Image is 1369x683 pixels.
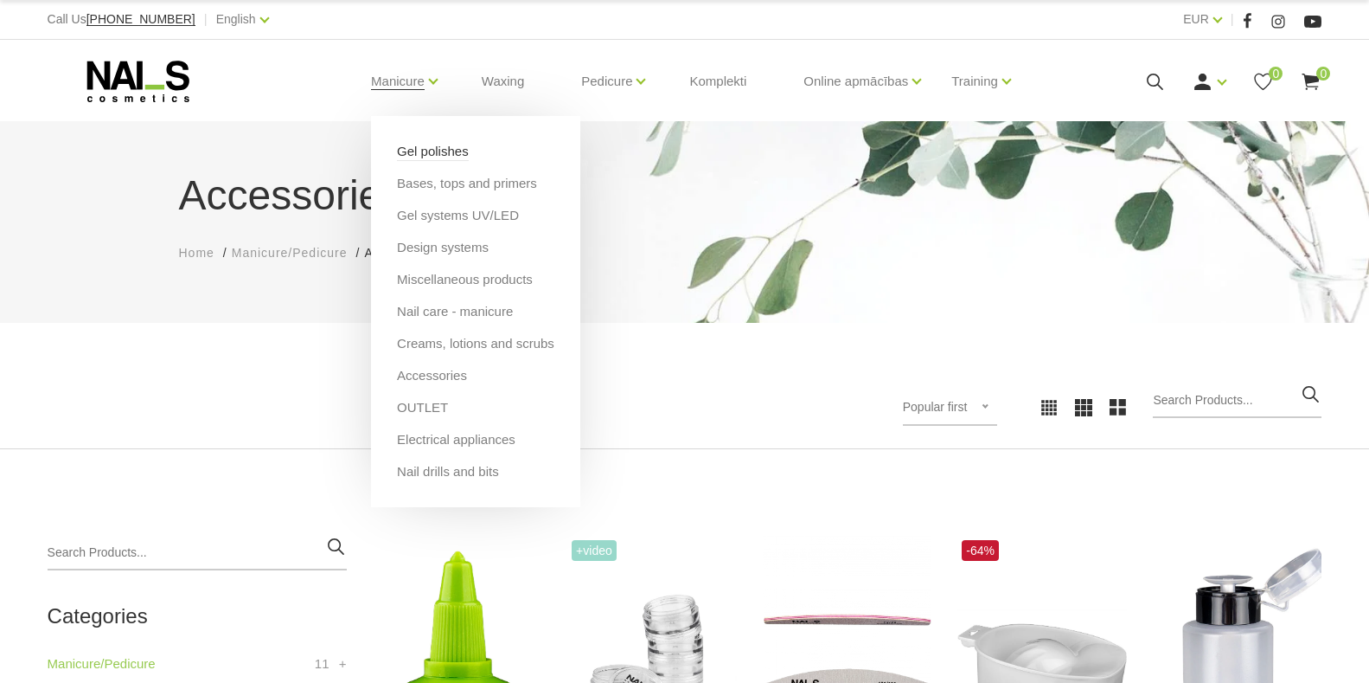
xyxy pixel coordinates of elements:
input: Search Products... [1153,383,1321,418]
a: OUTLET [397,398,448,417]
a: [PHONE_NUMBER] [86,13,195,26]
a: Training [951,47,998,116]
a: Creams, lotions and scrubs [397,334,554,353]
span: +Video [572,540,617,561]
h1: Accessories [179,164,1191,227]
a: Manicure/Pedicure [48,654,156,674]
a: English [216,9,256,29]
span: Manicure/Pedicure [232,246,348,260]
span: | [1231,9,1234,30]
a: EUR [1183,9,1209,29]
div: Call Us [48,9,195,30]
a: Waxing [468,40,538,123]
h2: Categories [48,605,347,628]
a: Accessories [397,366,467,385]
a: Online apmācības [803,47,908,116]
li: Accessories [364,244,478,262]
a: Gel systems UV/LED [397,206,519,225]
a: Gel polishes [397,142,469,161]
span: 11 [315,654,329,674]
a: Electrical appliances [397,430,515,449]
a: Miscellaneous products [397,270,533,289]
a: Nail drills and bits [397,462,499,481]
a: Pedicure [581,47,632,116]
span: Popular first [903,400,968,414]
span: Home [179,246,214,260]
a: Home [179,244,214,262]
span: 0 [1269,67,1283,81]
a: 0 [1300,71,1321,93]
span: [PHONE_NUMBER] [86,12,195,26]
span: | [204,9,208,30]
span: 0 [1316,67,1330,81]
a: Nail care - manicure [397,302,513,321]
input: Search Products... [48,536,347,570]
a: Manicure/Pedicure [232,244,348,262]
a: Manicure [371,47,425,116]
a: 0 [1252,71,1274,93]
a: Bases, tops and primers [397,174,537,193]
a: + [339,654,347,674]
span: -64% [962,540,999,561]
a: Design systems [397,238,489,257]
a: Komplekti [675,40,760,123]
